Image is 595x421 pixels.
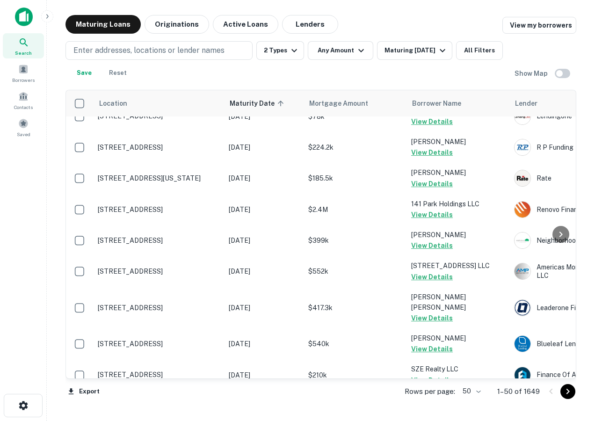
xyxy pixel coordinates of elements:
button: 2 Types [256,41,304,60]
button: View Details [411,375,453,386]
p: [DATE] [229,235,299,246]
button: Go to next page [560,384,575,399]
img: picture [515,170,530,186]
button: Save your search to get updates of matches that match your search criteria. [69,64,99,82]
button: Export [65,385,102,399]
th: Location [93,90,224,116]
p: [DATE] [229,339,299,349]
p: $2.4M [308,204,402,215]
iframe: Chat Widget [548,346,595,391]
p: [PERSON_NAME] [411,230,505,240]
button: Maturing [DATE] [377,41,452,60]
span: Borrower Name [412,98,461,109]
button: View Details [411,147,453,158]
button: Enter addresses, locations or lender names [65,41,253,60]
button: All Filters [456,41,503,60]
button: View Details [411,343,453,355]
button: View Details [411,116,453,127]
div: 50 [459,385,482,398]
button: Originations [145,15,209,34]
img: picture [515,139,530,155]
button: View Details [411,178,453,189]
span: Lender [515,98,537,109]
a: Borrowers [3,60,44,86]
span: Contacts [14,103,33,111]
span: Mortgage Amount [309,98,380,109]
span: Maturity Date [230,98,287,109]
span: Search [15,49,32,57]
img: picture [515,232,530,248]
a: Search [3,33,44,58]
span: Saved [17,131,30,138]
button: Active Loans [213,15,278,34]
p: [DATE] [229,303,299,313]
p: $540k [308,339,402,349]
p: [STREET_ADDRESS][US_STATE] [98,174,219,182]
p: [STREET_ADDRESS] [98,143,219,152]
h6: Show Map [515,68,549,79]
button: Maturing Loans [65,15,141,34]
p: Enter addresses, locations or lender names [73,45,225,56]
p: $185.5k [308,173,402,183]
p: [STREET_ADDRESS] [98,370,219,379]
p: [DATE] [229,142,299,152]
img: capitalize-icon.png [15,7,33,26]
p: [PERSON_NAME] [411,137,505,147]
p: [STREET_ADDRESS] [98,205,219,214]
button: View Details [411,271,453,283]
p: [DATE] [229,204,299,215]
img: blueleaflending.com.png [515,336,530,352]
p: 141 Park Holdings LLC [411,199,505,209]
p: [STREET_ADDRESS] [98,340,219,348]
p: $399k [308,235,402,246]
p: [PERSON_NAME] [411,333,505,343]
p: [STREET_ADDRESS] LLC [411,261,505,271]
button: View Details [411,312,453,324]
a: View my borrowers [502,17,576,34]
a: Contacts [3,87,44,113]
p: [DATE] [229,266,299,276]
a: Saved [3,115,44,140]
img: picture [515,300,530,316]
p: $552k [308,266,402,276]
p: [STREET_ADDRESS] [98,304,219,312]
p: [PERSON_NAME] [PERSON_NAME] [411,292,505,312]
button: Lenders [282,15,338,34]
p: Rows per page: [405,386,455,397]
img: picture [515,367,530,383]
p: $417.3k [308,303,402,313]
button: Reset [103,64,133,82]
th: Maturity Date [224,90,304,116]
p: [PERSON_NAME] [411,167,505,178]
div: Maturing [DATE] [385,45,448,56]
p: [DATE] [229,173,299,183]
p: [STREET_ADDRESS] [98,236,219,245]
img: picture [515,263,530,279]
button: View Details [411,240,453,251]
button: Any Amount [308,41,373,60]
span: Location [99,98,127,109]
th: Borrower Name [406,90,509,116]
p: $210k [308,370,402,380]
p: SZE Realty LLC [411,364,505,374]
p: [STREET_ADDRESS] [98,267,219,276]
p: [DATE] [229,370,299,380]
p: 1–50 of 1649 [497,386,540,397]
button: View Details [411,209,453,220]
span: Borrowers [12,76,35,84]
th: Mortgage Amount [304,90,406,116]
img: picture [515,202,530,218]
p: $224.2k [308,142,402,152]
